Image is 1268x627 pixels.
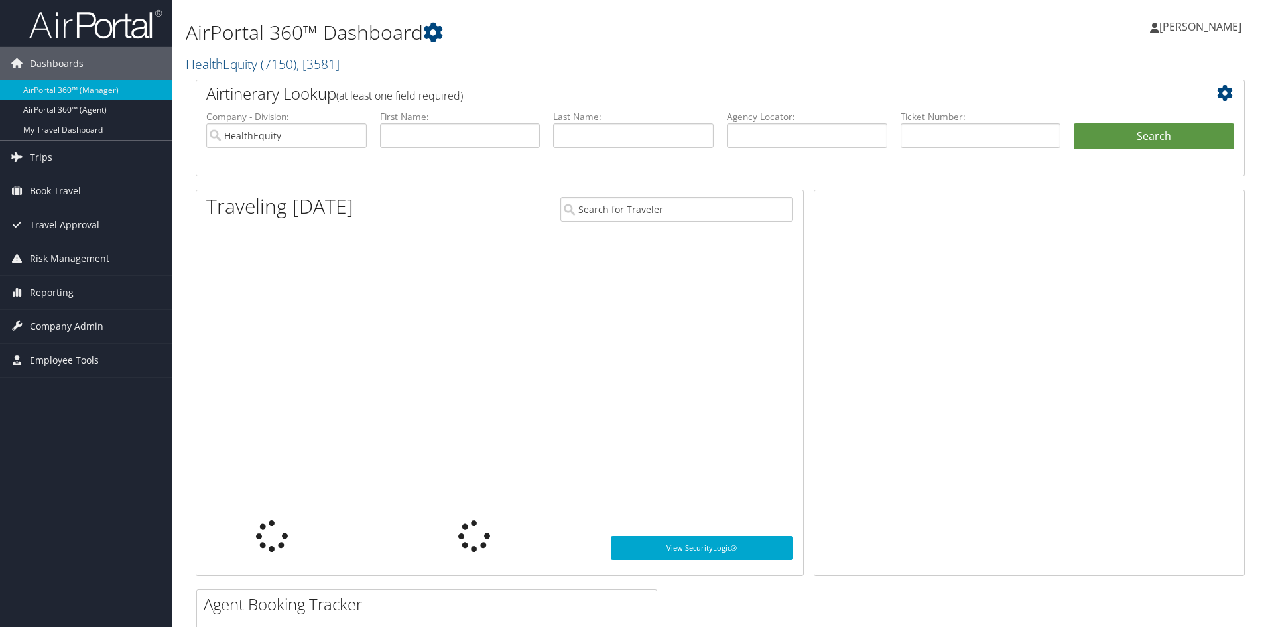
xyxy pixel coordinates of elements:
[30,208,99,242] span: Travel Approval
[30,344,99,377] span: Employee Tools
[261,55,296,73] span: ( 7150 )
[30,242,109,275] span: Risk Management
[186,55,340,73] a: HealthEquity
[901,110,1061,123] label: Ticket Number:
[204,593,657,616] h2: Agent Booking Tracker
[206,82,1147,105] h2: Airtinerary Lookup
[186,19,899,46] h1: AirPortal 360™ Dashboard
[1150,7,1255,46] a: [PERSON_NAME]
[30,310,103,343] span: Company Admin
[727,110,887,123] label: Agency Locator:
[30,141,52,174] span: Trips
[30,276,74,309] span: Reporting
[560,197,793,222] input: Search for Traveler
[296,55,340,73] span: , [ 3581 ]
[336,88,463,103] span: (at least one field required)
[553,110,714,123] label: Last Name:
[380,110,540,123] label: First Name:
[30,47,84,80] span: Dashboards
[30,174,81,208] span: Book Travel
[29,9,162,40] img: airportal-logo.png
[611,536,793,560] a: View SecurityLogic®
[206,192,353,220] h1: Traveling [DATE]
[1159,19,1241,34] span: [PERSON_NAME]
[1074,123,1234,150] button: Search
[206,110,367,123] label: Company - Division:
